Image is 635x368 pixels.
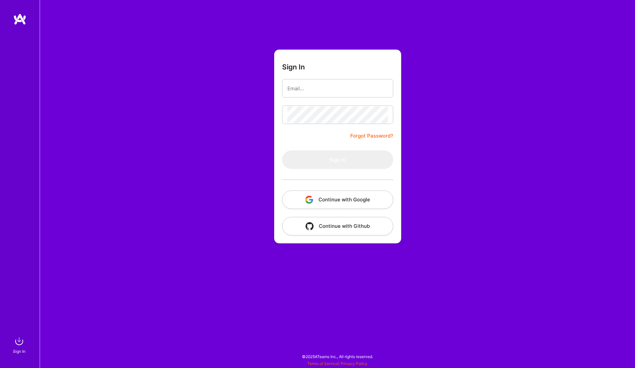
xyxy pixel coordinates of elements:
h3: Sign In [282,63,305,71]
a: sign inSign In [14,335,26,355]
button: Continue with Github [282,217,393,235]
button: Sign In [282,150,393,169]
img: sign in [13,335,26,348]
span: | [307,361,367,366]
img: icon [306,222,314,230]
a: Privacy Policy [341,361,367,366]
img: logo [13,13,26,25]
a: Terms of Service [307,361,338,366]
div: Sign In [13,348,25,355]
img: icon [305,196,313,204]
input: Email... [287,80,388,97]
div: © 2025 ATeams Inc., All rights reserved. [40,348,635,365]
button: Continue with Google [282,190,393,209]
a: Forgot Password? [350,132,393,140]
